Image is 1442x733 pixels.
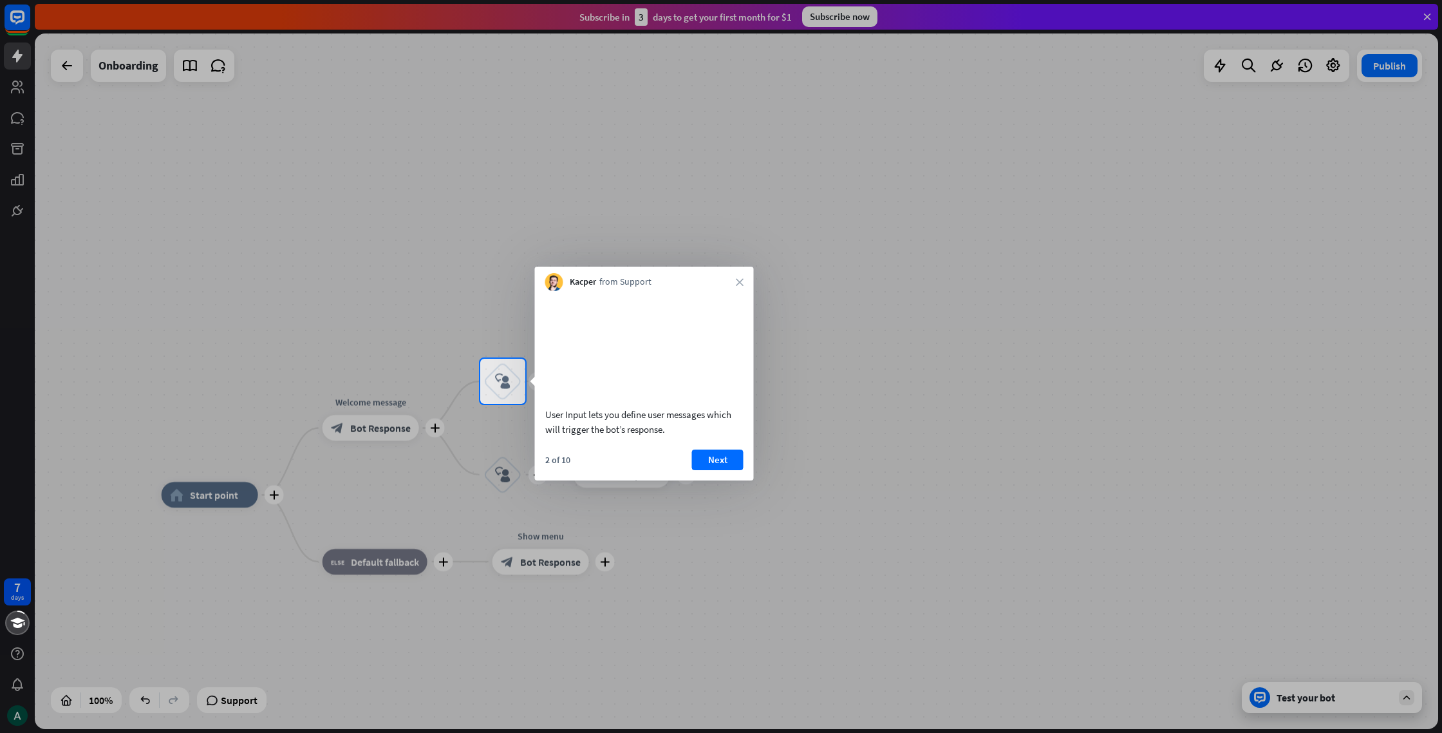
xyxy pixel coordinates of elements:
[570,276,596,289] span: Kacper
[599,276,651,289] span: from Support
[692,450,744,470] button: Next
[545,454,570,466] div: 2 of 10
[736,278,744,286] i: close
[10,5,49,44] button: Open LiveChat chat widget
[495,374,510,389] i: block_user_input
[545,407,744,437] div: User Input lets you define user messages which will trigger the bot’s response.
